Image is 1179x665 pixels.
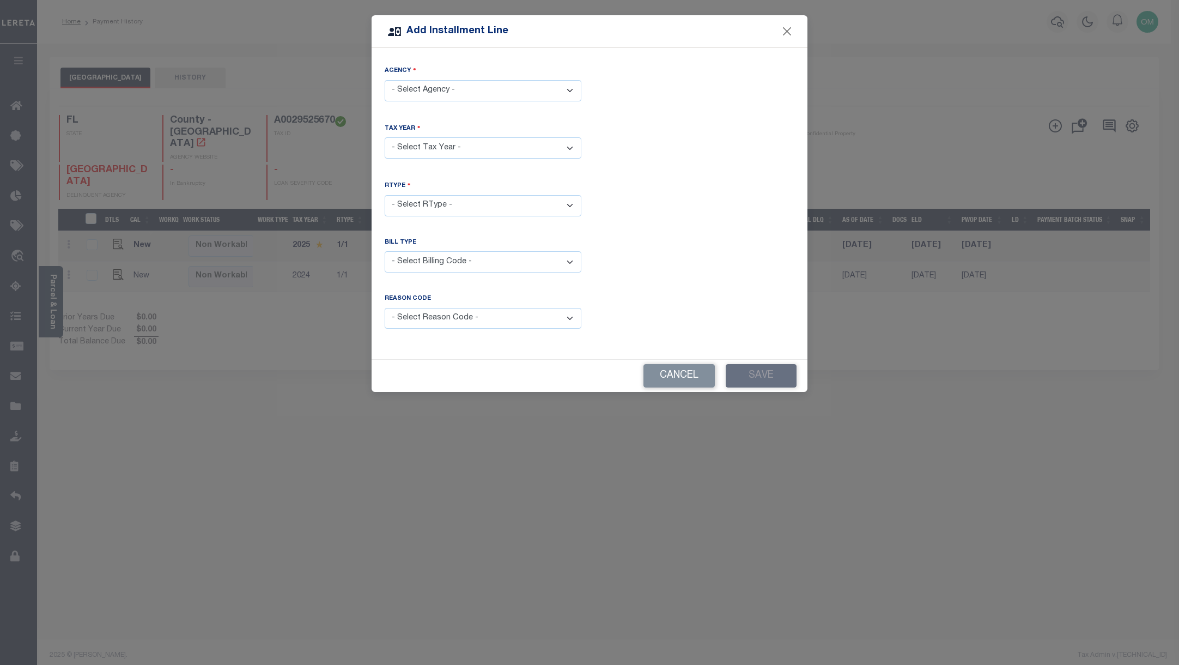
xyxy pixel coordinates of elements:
button: Cancel [643,364,715,388]
label: Bill Type [385,238,416,247]
label: Agency [385,65,416,76]
label: Reason Code [385,294,431,304]
label: RType [385,180,411,191]
label: Tax Year [385,123,421,134]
